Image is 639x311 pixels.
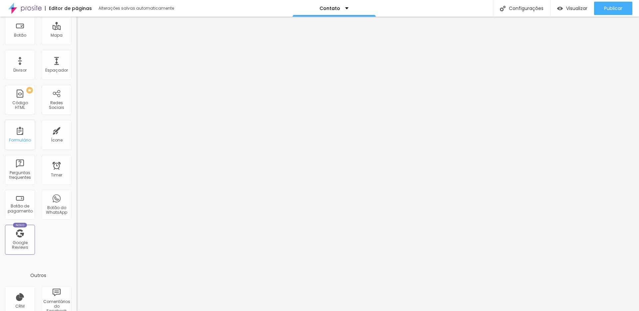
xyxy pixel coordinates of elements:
img: Icone [500,6,506,11]
div: Botão [14,33,26,38]
iframe: Editor [77,17,639,311]
div: CRM [15,304,25,309]
div: Ícone [51,138,63,143]
div: Divisor [13,68,27,73]
div: Formulário [9,138,31,143]
span: Visualizar [566,6,587,11]
div: Botão do WhatsApp [43,205,70,215]
div: Botão de pagamento [7,204,33,213]
div: Google Reviews [7,240,33,250]
img: view-1.svg [557,6,563,11]
span: Publicar [604,6,622,11]
div: Novo [13,223,27,227]
div: Editor de páginas [45,6,92,11]
div: Timer [51,173,62,177]
div: Perguntas frequentes [7,170,33,180]
button: Publicar [594,2,632,15]
div: Redes Sociais [43,101,70,110]
div: Mapa [51,33,63,38]
div: Espaçador [45,68,68,73]
button: Visualizar [550,2,594,15]
div: Alterações salvas automaticamente [99,6,175,10]
p: Contato [319,6,340,11]
div: Código HTML [7,101,33,110]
